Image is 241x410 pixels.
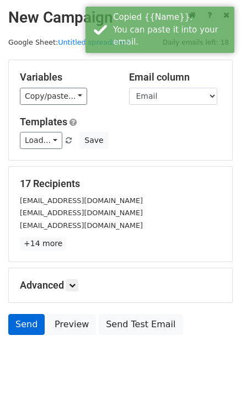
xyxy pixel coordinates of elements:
[20,116,67,127] a: Templates
[186,357,241,410] div: 聊天小组件
[99,314,183,335] a: Send Test Email
[20,132,62,149] a: Load...
[20,71,113,83] h5: Variables
[8,8,233,27] h2: New Campaign
[20,221,143,230] small: [EMAIL_ADDRESS][DOMAIN_NAME]
[47,314,96,335] a: Preview
[113,11,230,49] div: Copied {{Name}}. You can paste it into your email.
[20,209,143,217] small: [EMAIL_ADDRESS][DOMAIN_NAME]
[186,357,241,410] iframe: Chat Widget
[20,237,66,251] a: +14 more
[79,132,108,149] button: Save
[8,38,132,46] small: Google Sheet:
[129,71,222,83] h5: Email column
[20,178,221,190] h5: 17 Recipients
[20,196,143,205] small: [EMAIL_ADDRESS][DOMAIN_NAME]
[20,279,221,291] h5: Advanced
[8,314,45,335] a: Send
[20,88,87,105] a: Copy/paste...
[58,38,131,46] a: Untitled spreadsheet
